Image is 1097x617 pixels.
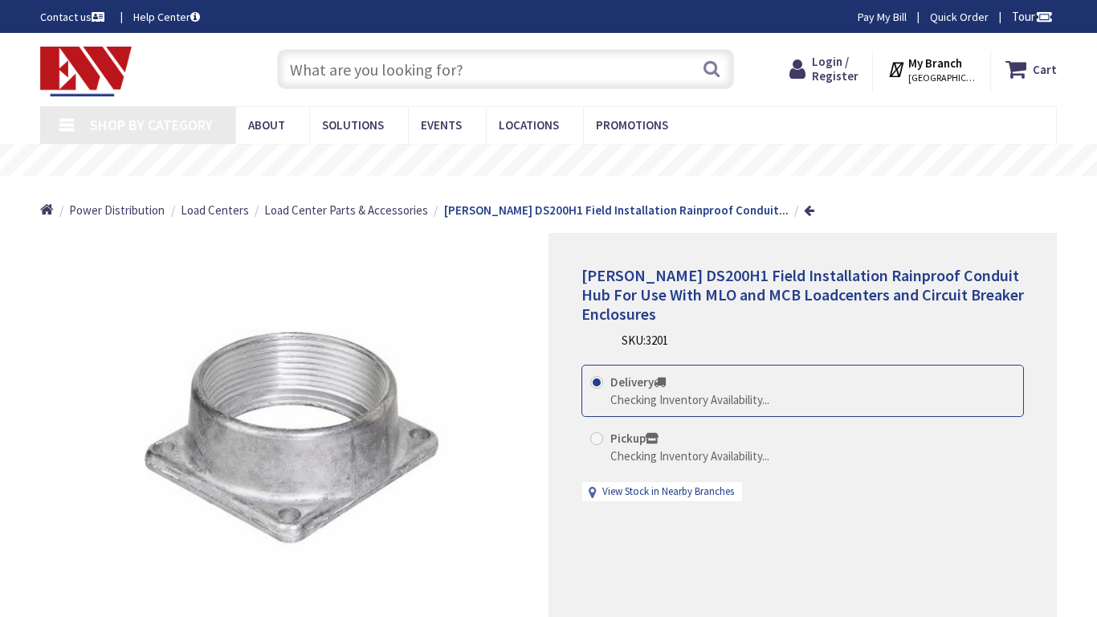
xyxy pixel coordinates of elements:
strong: Pickup [610,431,659,446]
a: Contact us [40,9,108,25]
span: Login / Register [812,54,858,84]
a: Pay My Bill [858,9,907,25]
div: Checking Inventory Availability... [610,447,769,464]
a: Cart [1005,55,1057,84]
strong: Delivery [610,374,666,390]
a: Load Centers [181,202,249,219]
a: Quick Order [930,9,989,25]
span: Locations [499,117,559,133]
span: [GEOGRAPHIC_DATA], [GEOGRAPHIC_DATA] [908,72,977,84]
div: SKU: [622,332,668,349]
a: Login / Register [789,55,858,84]
strong: Cart [1033,55,1057,84]
span: Promotions [596,117,668,133]
a: Power Distribution [69,202,165,219]
span: Tour [1012,9,1053,24]
div: My Branch [GEOGRAPHIC_DATA], [GEOGRAPHIC_DATA] [887,55,977,84]
span: Power Distribution [69,202,165,218]
input: What are you looking for? [277,49,734,89]
span: About [248,117,285,133]
a: Help Center [133,9,200,25]
a: View Stock in Nearby Branches [602,484,734,500]
img: Electrical Wholesalers, Inc. [40,47,132,96]
span: Solutions [322,117,384,133]
strong: My Branch [908,55,962,71]
span: 3201 [646,333,668,348]
img: Eaton DS200H1 Field Installation Rainproof Conduit Hub For Use With MLO and MCB Loadcenters and C... [122,264,467,609]
rs-layer: Free Same Day Pickup at 19 Locations [416,152,710,170]
a: Load Center Parts & Accessories [264,202,428,219]
div: Checking Inventory Availability... [610,391,769,408]
span: Load Center Parts & Accessories [264,202,428,218]
span: [PERSON_NAME] DS200H1 Field Installation Rainproof Conduit Hub For Use With MLO and MCB Loadcente... [581,265,1024,324]
span: Events [421,117,462,133]
strong: [PERSON_NAME] DS200H1 Field Installation Rainproof Conduit... [444,202,789,218]
span: Load Centers [181,202,249,218]
span: Shop By Category [90,116,213,134]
